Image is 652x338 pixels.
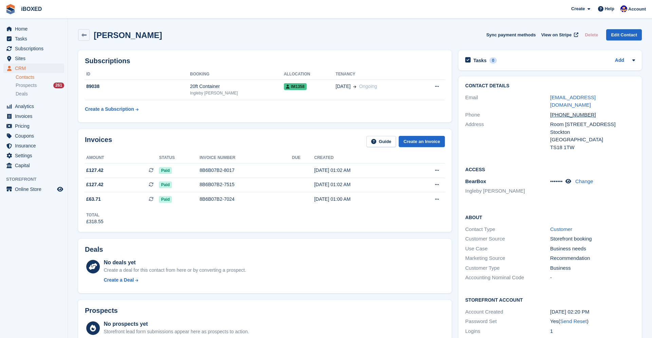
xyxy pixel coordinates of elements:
div: Customer Source [465,235,550,243]
span: [DATE] [336,83,350,90]
div: Marketing Source [465,254,550,262]
span: Pricing [15,121,56,131]
h2: Access [465,166,635,173]
div: 0 [489,57,497,64]
h2: Storefront Account [465,296,635,303]
div: 89038 [85,83,190,90]
a: Add [615,57,624,65]
span: Deals [16,91,28,97]
th: Status [159,153,199,163]
th: Booking [190,69,284,80]
span: Account [628,6,646,13]
div: [GEOGRAPHIC_DATA] [550,136,635,144]
a: Edit Contact [606,29,642,40]
th: ID [85,69,190,80]
a: Guide [366,136,396,147]
span: Help [605,5,614,12]
div: Use Case [465,245,550,253]
h2: Subscriptions [85,57,445,65]
th: Allocation [284,69,336,80]
span: Settings [15,151,56,160]
span: Home [15,24,56,34]
div: No prospects yet [104,320,249,328]
li: Ingleby [PERSON_NAME] [465,187,550,195]
div: Storefront booking [550,235,635,243]
div: Contact Type [465,226,550,233]
div: Ingleby [PERSON_NAME] [190,90,284,96]
div: Create a Subscription [85,106,134,113]
div: Stockton [550,128,635,136]
a: menu [3,24,64,34]
div: No deals yet [104,259,246,267]
div: Yes [550,318,635,325]
div: Address [465,121,550,151]
div: Total [86,212,104,218]
img: Noor Rashid [620,5,627,12]
div: 1 [550,327,635,335]
span: Online Store [15,184,56,194]
span: Tasks [15,34,56,43]
span: £63.71 [86,196,101,203]
span: Capital [15,161,56,170]
span: BearBox [465,178,486,184]
h2: Tasks [473,57,487,64]
a: [PHONE_NUMBER] [550,112,602,118]
a: menu [3,102,64,111]
div: Create a deal for this contact from here or by converting a prospect. [104,267,246,274]
div: Room [STREET_ADDRESS] [550,121,635,128]
div: TS18 1TW [550,144,635,152]
div: 8B6B07B2-7024 [200,196,292,203]
a: iBOXED [18,3,44,15]
span: Storefront [6,176,68,183]
div: Phone [465,111,550,119]
div: Storefront lead form submissions appear here as prospects to action. [104,328,249,335]
span: ( ) [558,318,588,324]
a: [EMAIL_ADDRESS][DOMAIN_NAME] [550,94,596,108]
div: [DATE] 02:20 PM [550,308,635,316]
span: View on Stripe [541,32,572,38]
h2: Invoices [85,136,112,147]
a: menu [3,44,64,53]
a: menu [3,184,64,194]
a: menu [3,54,64,63]
th: Tenancy [336,69,417,80]
span: £127.42 [86,181,104,188]
a: menu [3,34,64,43]
a: menu [3,111,64,121]
div: - [550,274,635,282]
span: CRM [15,64,56,73]
span: Paid [159,196,171,203]
span: IM1358 [284,83,307,90]
a: Create a Subscription [85,103,139,115]
a: Preview store [56,185,64,193]
a: menu [3,161,64,170]
h2: Deals [85,246,103,253]
a: Change [575,178,593,184]
span: £127.42 [86,167,104,174]
th: Due [292,153,314,163]
span: Coupons [15,131,56,141]
div: [DATE] 01:02 AM [314,181,408,188]
a: menu [3,131,64,141]
div: Create a Deal [104,277,134,284]
h2: Contact Details [465,83,635,89]
h2: Prospects [85,307,118,315]
a: Send Reset [560,318,586,324]
span: Create [571,5,585,12]
div: Account Created [465,308,550,316]
div: Logins [465,327,550,335]
span: Prospects [16,82,37,89]
h2: [PERSON_NAME] [94,31,162,40]
a: Customer [550,226,572,232]
div: [DATE] 01:00 AM [314,196,408,203]
th: Created [314,153,408,163]
div: Email [465,94,550,109]
div: Business needs [550,245,635,253]
div: Accounting Nominal Code [465,274,550,282]
a: Create an Invoice [399,136,445,147]
th: Invoice number [200,153,292,163]
div: Recommendation [550,254,635,262]
span: Invoices [15,111,56,121]
a: Deals [16,90,64,97]
button: Delete [582,29,601,40]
